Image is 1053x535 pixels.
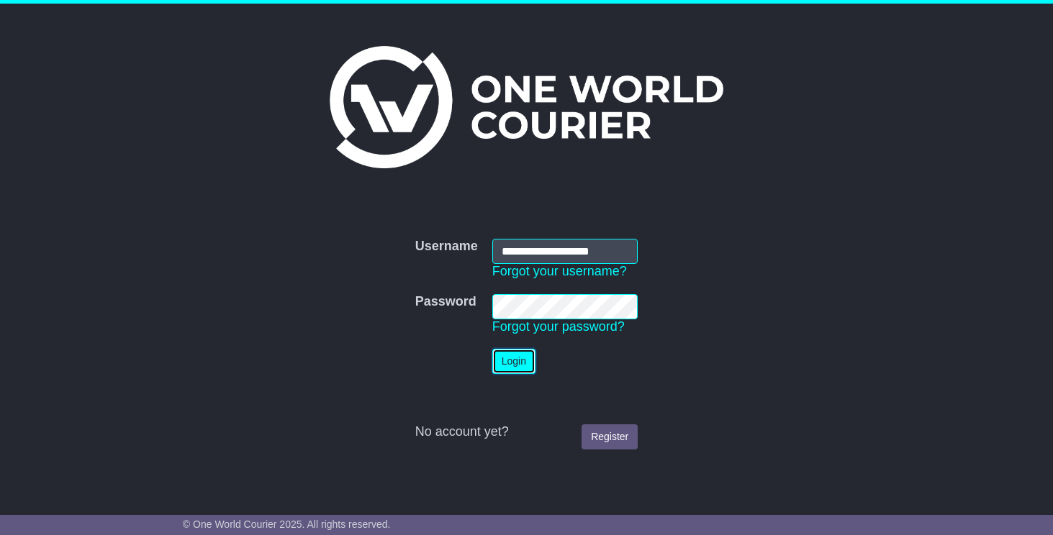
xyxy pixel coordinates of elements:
[330,46,723,168] img: One World
[183,518,391,530] span: © One World Courier 2025. All rights reserved.
[492,319,625,334] a: Forgot your password?
[415,239,478,255] label: Username
[415,294,476,310] label: Password
[492,264,627,278] a: Forgot your username?
[415,424,638,440] div: No account yet?
[582,424,638,449] a: Register
[492,349,535,374] button: Login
